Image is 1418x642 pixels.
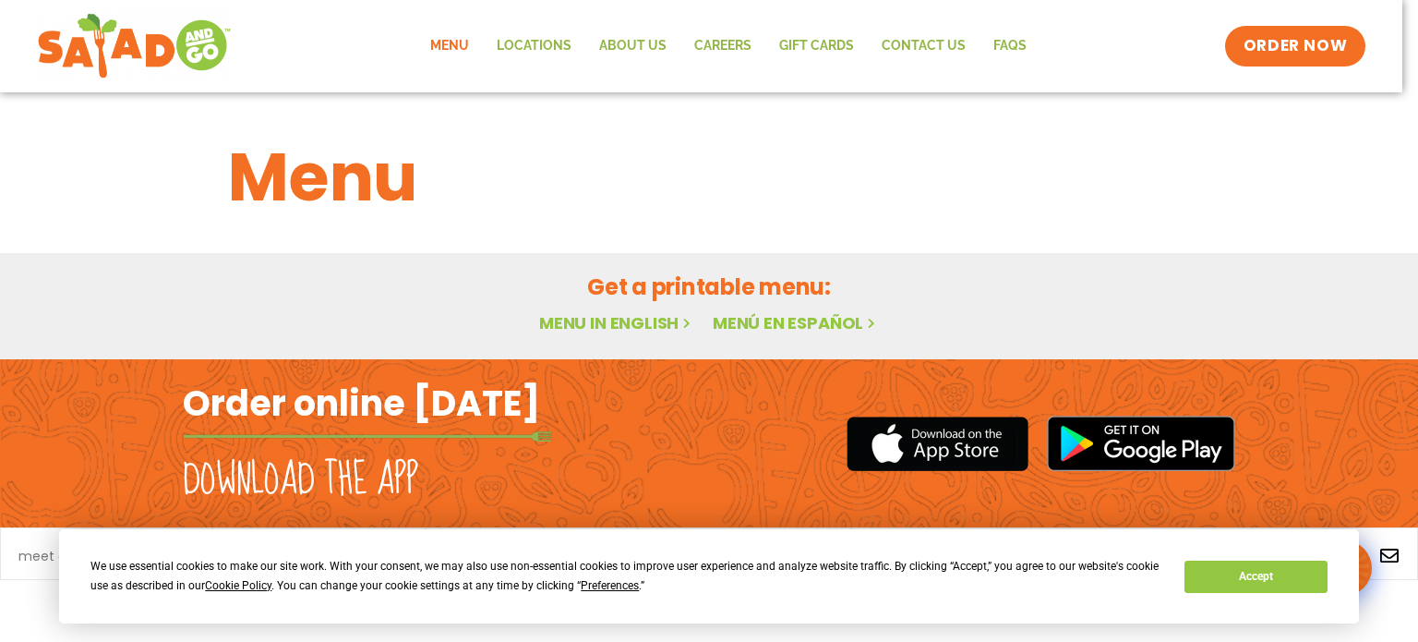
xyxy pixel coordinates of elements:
a: Menu [416,25,483,67]
div: We use essential cookies to make our site work. With your consent, we may also use non-essential ... [90,557,1162,596]
a: About Us [585,25,680,67]
img: new-SAG-logo-768×292 [37,9,232,83]
h2: Order online [DATE] [183,381,540,426]
img: google_play [1047,416,1235,471]
a: Careers [680,25,765,67]
h1: Menu [228,127,1190,227]
a: FAQs [979,25,1040,67]
a: GIFT CARDS [765,25,868,67]
img: appstore [847,414,1028,474]
button: Accept [1184,561,1327,593]
span: ORDER NOW [1244,35,1347,57]
a: Contact Us [868,25,979,67]
nav: Menu [416,25,1040,67]
span: Preferences [581,579,639,592]
a: Menu in English [539,311,694,334]
a: Menú en español [713,311,879,334]
h2: Download the app [183,454,418,506]
h2: Get a printable menu: [228,271,1190,303]
a: meet chef [PERSON_NAME] [18,550,194,563]
a: ORDER NOW [1225,26,1365,67]
div: Cookie Consent Prompt [59,529,1359,624]
span: Cookie Policy [205,579,271,592]
img: fork [183,431,552,442]
a: Locations [483,25,585,67]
